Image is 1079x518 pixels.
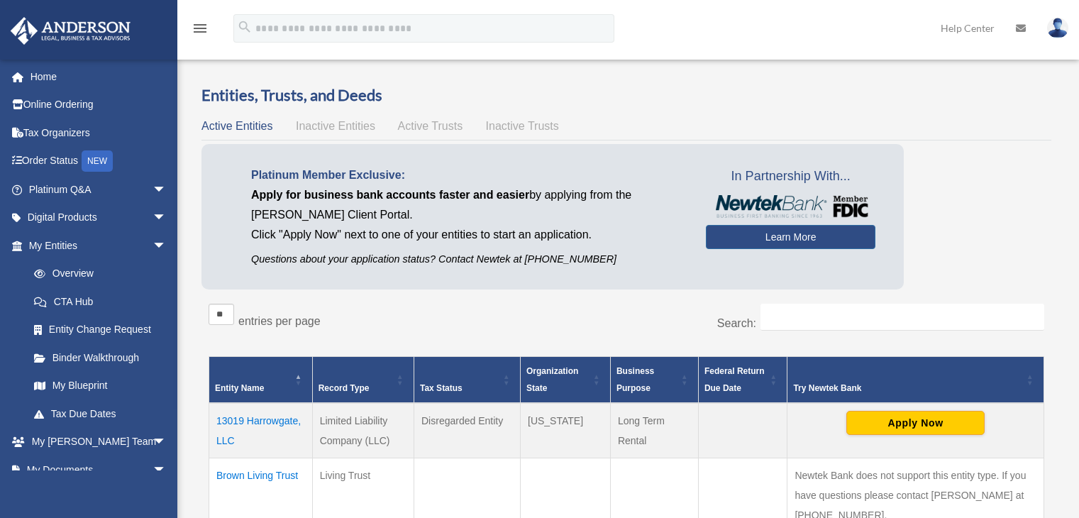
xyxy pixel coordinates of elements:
[704,366,765,393] span: Federal Return Due Date
[6,17,135,45] img: Anderson Advisors Platinum Portal
[319,383,370,393] span: Record Type
[251,185,685,225] p: by applying from the [PERSON_NAME] Client Portal.
[20,316,181,344] a: Entity Change Request
[153,175,181,204] span: arrow_drop_down
[201,84,1051,106] h3: Entities, Trusts, and Deeds
[153,428,181,457] span: arrow_drop_down
[10,456,188,484] a: My Documentsarrow_drop_down
[251,225,685,245] p: Click "Apply Now" next to one of your entities to start an application.
[312,403,414,458] td: Limited Liability Company (LLC)
[706,225,875,249] a: Learn More
[846,411,985,435] button: Apply Now
[20,399,181,428] a: Tax Due Dates
[414,403,521,458] td: Disregarded Entity
[10,204,188,232] a: Digital Productsarrow_drop_down
[10,91,188,119] a: Online Ordering
[251,189,529,201] span: Apply for business bank accounts faster and easier
[10,428,188,456] a: My [PERSON_NAME] Teamarrow_drop_down
[82,150,113,172] div: NEW
[251,250,685,268] p: Questions about your application status? Contact Newtek at [PHONE_NUMBER]
[526,366,578,393] span: Organization State
[10,175,188,204] a: Platinum Q&Aarrow_drop_down
[238,315,321,327] label: entries per page
[201,120,272,132] span: Active Entities
[209,356,313,403] th: Entity Name: Activate to invert sorting
[153,204,181,233] span: arrow_drop_down
[1047,18,1068,38] img: User Pic
[192,20,209,37] i: menu
[251,165,685,185] p: Platinum Member Exclusive:
[610,403,698,458] td: Long Term Rental
[10,119,188,147] a: Tax Organizers
[312,356,414,403] th: Record Type: Activate to sort
[486,120,559,132] span: Inactive Trusts
[698,356,787,403] th: Federal Return Due Date: Activate to sort
[717,317,756,329] label: Search:
[10,147,188,176] a: Order StatusNEW
[296,120,375,132] span: Inactive Entities
[237,19,253,35] i: search
[521,403,611,458] td: [US_STATE]
[787,356,1044,403] th: Try Newtek Bank : Activate to sort
[20,343,181,372] a: Binder Walkthrough
[192,25,209,37] a: menu
[215,383,264,393] span: Entity Name
[10,231,181,260] a: My Entitiesarrow_drop_down
[616,366,654,393] span: Business Purpose
[20,372,181,400] a: My Blueprint
[521,356,611,403] th: Organization State: Activate to sort
[713,195,868,218] img: NewtekBankLogoSM.png
[706,165,875,188] span: In Partnership With...
[153,231,181,260] span: arrow_drop_down
[20,260,174,288] a: Overview
[209,403,313,458] td: 13019 Harrowgate, LLC
[793,380,1022,397] div: Try Newtek Bank
[610,356,698,403] th: Business Purpose: Activate to sort
[398,120,463,132] span: Active Trusts
[20,287,181,316] a: CTA Hub
[10,62,188,91] a: Home
[153,456,181,485] span: arrow_drop_down
[414,356,521,403] th: Tax Status: Activate to sort
[420,383,463,393] span: Tax Status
